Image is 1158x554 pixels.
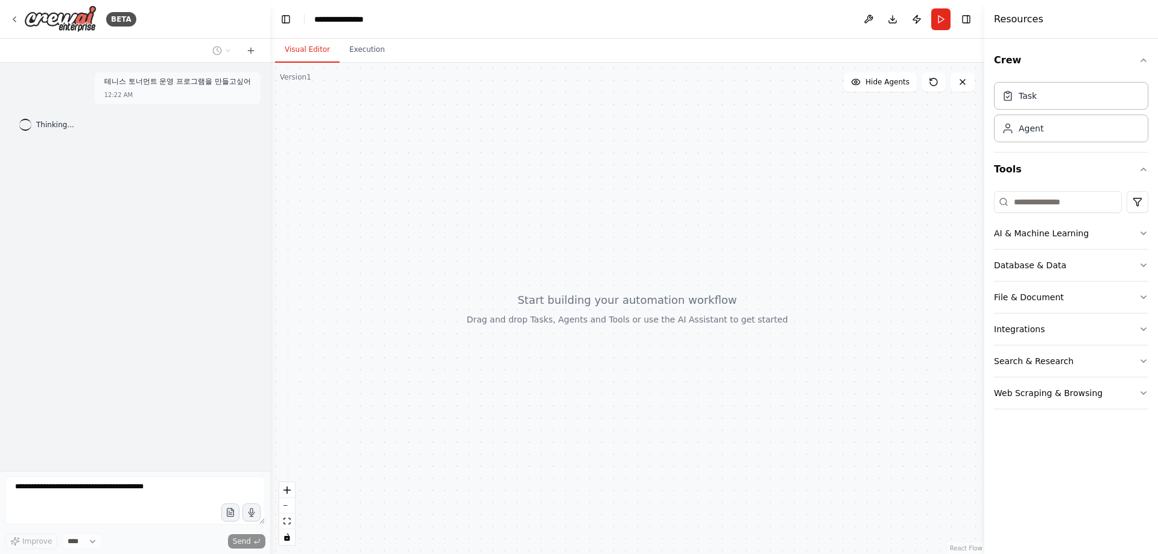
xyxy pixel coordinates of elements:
[221,503,239,521] button: Upload files
[994,323,1045,335] div: Integrations
[1019,122,1043,134] div: Agent
[277,11,294,28] button: Hide left sidebar
[958,11,975,28] button: Hide right sidebar
[104,77,251,87] p: 테니스 토너먼트 운영 프로그램을 만들고싶어
[106,12,136,27] div: BETA
[24,5,96,33] img: Logo
[22,537,52,546] span: Improve
[340,37,394,63] button: Execution
[994,186,1148,419] div: Tools
[279,482,295,545] div: React Flow controls
[279,529,295,545] button: toggle interactivity
[994,282,1148,313] button: File & Document
[994,387,1103,399] div: Web Scraping & Browsing
[104,90,133,99] div: 12:22 AM
[994,259,1066,271] div: Database & Data
[994,355,1074,367] div: Search & Research
[994,227,1089,239] div: AI & Machine Learning
[994,218,1148,249] button: AI & Machine Learning
[994,313,1148,345] button: Integrations
[275,37,340,63] button: Visual Editor
[242,503,261,521] button: Click to speak your automation idea
[994,43,1148,77] button: Crew
[5,534,57,549] button: Improve
[994,77,1148,152] div: Crew
[1019,90,1037,102] div: Task
[279,498,295,514] button: zoom out
[280,72,311,82] div: Version 1
[279,514,295,529] button: fit view
[950,545,982,552] a: React Flow attribution
[844,72,917,92] button: Hide Agents
[994,345,1148,377] button: Search & Research
[994,153,1148,186] button: Tools
[241,43,261,58] button: Start a new chat
[228,534,265,549] button: Send
[207,43,236,58] button: Switch to previous chat
[233,537,251,546] span: Send
[994,377,1148,409] button: Web Scraping & Browsing
[994,12,1043,27] h4: Resources
[279,482,295,498] button: zoom in
[36,120,74,130] span: Thinking...
[865,77,910,87] span: Hide Agents
[994,250,1148,281] button: Database & Data
[314,13,364,25] nav: breadcrumb
[994,291,1064,303] div: File & Document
